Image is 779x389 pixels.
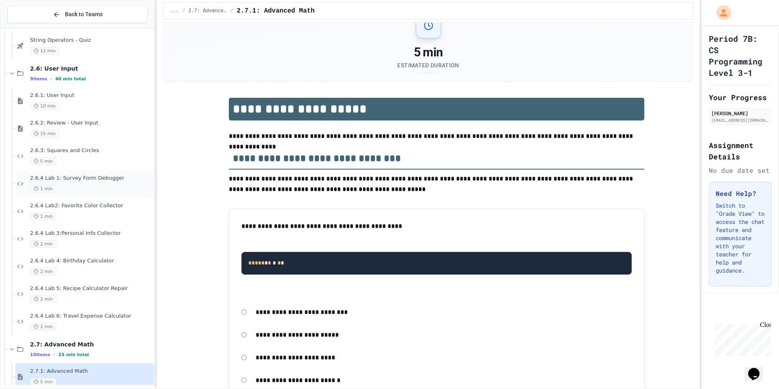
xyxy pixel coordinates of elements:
[709,33,772,78] h1: Period 7B: CS Programming Level 3-1
[50,75,52,82] span: •
[65,10,103,19] span: Back to Teams
[30,185,56,193] span: 1 min
[711,110,769,117] div: [PERSON_NAME]
[30,368,153,375] span: 2.7.1: Advanced Math
[716,189,765,198] h3: Need Help?
[745,357,771,381] iframe: chat widget
[58,352,89,357] span: 25 min total
[30,157,56,165] span: 5 min
[30,65,153,72] span: 2.6: User Input
[30,295,56,303] span: 2 min
[716,202,765,275] p: Switch to "Grade View" to access the chat feature and communicate with your teacher for help and ...
[708,3,733,22] div: My Account
[30,102,59,110] span: 10 min
[30,230,153,237] span: 2.6.4 Lab 3:Personal Info Collector
[30,240,56,248] span: 2 min
[188,8,227,14] span: 2.7: Advanced Math
[30,202,153,209] span: 2.6.4 Lab2: Favorite Color Collector
[30,130,59,138] span: 15 min
[7,6,148,23] button: Back to Teams
[30,175,153,182] span: 2.6.4 Lab 1: Survey Form Debugger
[712,321,771,356] iframe: chat widget
[230,8,233,14] span: /
[709,92,772,103] h2: Your Progress
[30,258,153,264] span: 2.6.4 Lab 4: Birthday Calculator
[709,165,772,175] div: No due date set
[30,352,50,357] span: 10 items
[170,8,179,14] span: ...
[55,76,86,82] span: 40 min total
[397,45,459,60] div: 5 min
[30,47,59,55] span: 12 min
[30,213,56,220] span: 1 min
[30,268,56,275] span: 2 min
[30,120,153,127] span: 2.6.2: Review - User Input
[30,341,153,348] span: 2.7: Advanced Math
[397,61,459,69] div: Estimated Duration
[30,76,47,82] span: 9 items
[30,37,153,44] span: String Operators - Quiz
[30,285,153,292] span: 2.6.4 Lab 5: Recipe Calculator Repair
[30,378,56,386] span: 5 min
[30,323,56,331] span: 2 min
[30,147,153,154] span: 2.6.3: Squares and Circles
[54,351,55,358] span: •
[30,92,153,99] span: 2.6.1: User Input
[182,8,185,14] span: /
[711,117,769,123] div: [EMAIL_ADDRESS][DOMAIN_NAME]
[709,140,772,162] h2: Assignment Details
[30,313,153,320] span: 2.6.4 Lab 6: Travel Expense Calculator
[237,6,314,16] span: 2.7.1: Advanced Math
[3,3,56,52] div: Chat with us now!Close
